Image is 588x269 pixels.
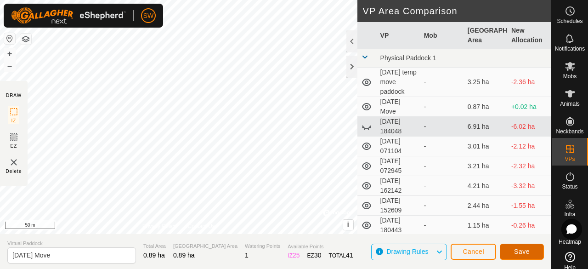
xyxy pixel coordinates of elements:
td: [DATE] 162142 [377,176,420,196]
td: [DATE] 071104 [377,137,420,156]
td: -2.36 ha [508,68,551,97]
span: Delete [6,168,22,175]
div: IZ [288,251,300,260]
button: Save [500,244,544,260]
span: Infra [564,212,575,217]
td: 3.01 ha [464,137,508,156]
span: IZ [11,117,17,124]
span: Save [514,248,530,255]
div: - [424,102,460,112]
span: 0.89 ha [143,252,165,259]
span: EZ [11,143,17,149]
td: 0.87 ha [464,97,508,117]
button: Map Layers [20,34,31,45]
img: VP [8,157,19,168]
span: Schedules [557,18,582,24]
span: Watering Points [245,242,280,250]
span: SW [143,11,154,21]
span: Cancel [463,248,484,255]
td: 1.15 ha [464,216,508,235]
span: Virtual Paddock [7,240,136,247]
span: Notifications [555,46,585,52]
td: 3.25 ha [464,68,508,97]
span: Drawing Rules [386,248,428,255]
td: 6.91 ha [464,117,508,137]
button: Cancel [451,244,496,260]
button: + [4,48,15,59]
th: VP [377,22,420,49]
img: Gallagher Logo [11,7,126,24]
td: -6.02 ha [508,117,551,137]
h2: VP Area Comparison [363,6,551,17]
td: [DATE] 180443 [377,216,420,235]
div: - [424,161,460,171]
span: Status [562,184,577,189]
span: Animals [560,101,580,107]
div: TOTAL [329,251,353,260]
td: -3.32 ha [508,176,551,196]
div: DRAW [6,92,22,99]
div: - [424,77,460,87]
td: 3.21 ha [464,156,508,176]
div: - [424,181,460,191]
div: EZ [307,251,322,260]
span: Mobs [563,74,577,79]
td: [DATE] 072945 [377,156,420,176]
button: i [343,220,353,230]
span: [GEOGRAPHIC_DATA] Area [173,242,237,250]
span: Neckbands [556,129,583,134]
td: [DATE] 152609 [377,196,420,216]
span: 25 [293,252,300,259]
span: 1 [245,252,249,259]
span: Total Area [143,242,166,250]
div: - [424,201,460,211]
td: -2.12 ha [508,137,551,156]
span: Available Points [288,243,353,251]
span: Heatmap [559,239,581,245]
td: [DATE] 184048 [377,117,420,137]
th: [GEOGRAPHIC_DATA] Area [464,22,508,49]
span: Physical Paddock 1 [380,54,436,62]
span: VPs [565,156,575,162]
td: +0.02 ha [508,97,551,117]
a: Privacy Policy [142,222,177,230]
div: - [424,122,460,132]
span: 41 [346,252,353,259]
td: 2.44 ha [464,196,508,216]
div: - [424,142,460,151]
td: [DATE] temp move paddock [377,68,420,97]
button: Reset Map [4,33,15,44]
td: -1.55 ha [508,196,551,216]
td: -2.32 ha [508,156,551,176]
td: [DATE] Move [377,97,420,117]
span: 30 [314,252,322,259]
button: – [4,60,15,71]
a: Contact Us [187,222,215,230]
span: i [347,221,349,229]
td: -0.26 ha [508,216,551,235]
th: Mob [420,22,464,49]
td: 4.21 ha [464,176,508,196]
th: New Allocation [508,22,551,49]
div: - [424,221,460,230]
span: 0.89 ha [173,252,195,259]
